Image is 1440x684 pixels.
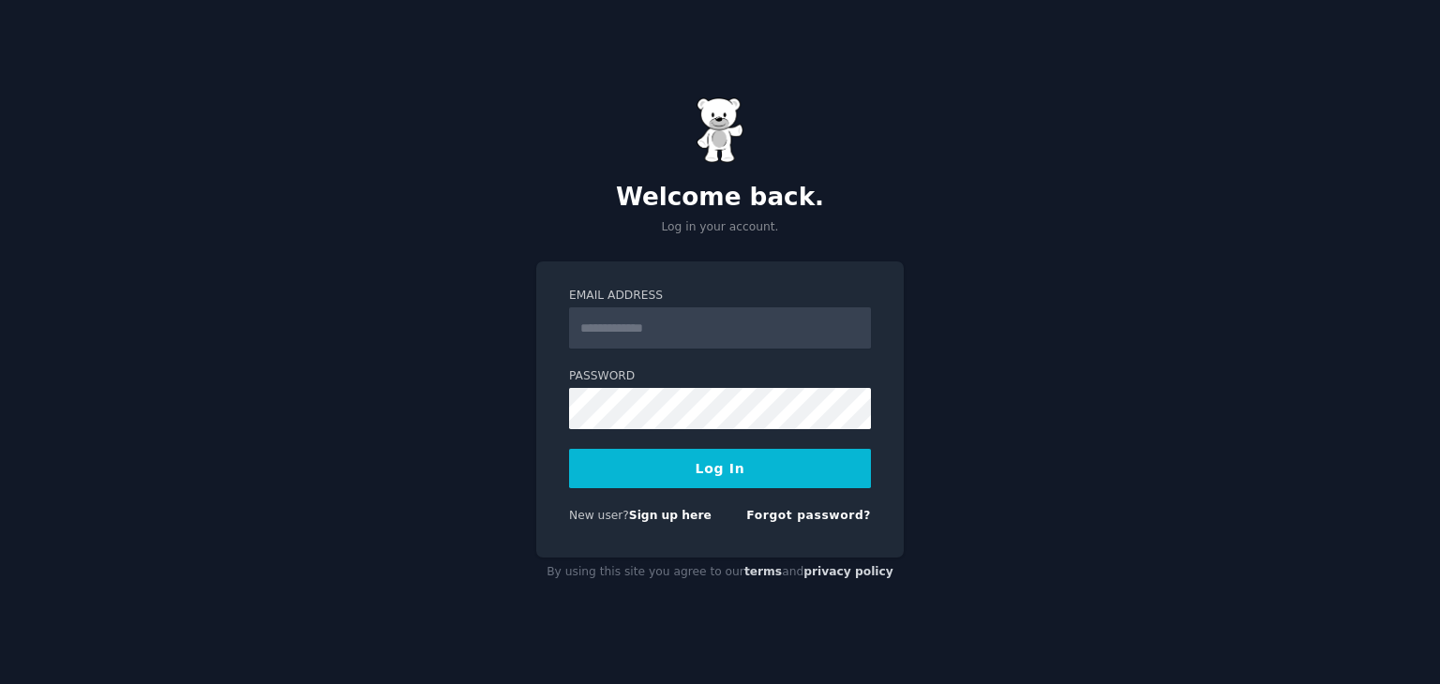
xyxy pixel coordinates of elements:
[569,288,871,305] label: Email Address
[629,509,712,522] a: Sign up here
[569,509,629,522] span: New user?
[536,219,904,236] p: Log in your account.
[746,509,871,522] a: Forgot password?
[569,449,871,488] button: Log In
[803,565,893,578] a: privacy policy
[536,558,904,587] div: By using this site you agree to our and
[744,565,782,578] a: terms
[536,183,904,213] h2: Welcome back.
[697,97,743,163] img: Gummy Bear
[569,368,871,385] label: Password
